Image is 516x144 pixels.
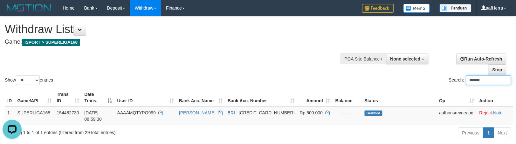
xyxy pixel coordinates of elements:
div: Showing 1 to 1 of 1 entries (filtered from 29 total entries) [5,127,210,136]
th: Bank Acc. Name: activate to sort column ascending [176,89,225,107]
span: BRI [228,110,235,115]
th: Status [362,89,437,107]
td: · [477,107,513,125]
td: SUPERLIGA168 [15,107,54,125]
a: 1 [483,127,494,138]
a: [PERSON_NAME] [179,110,216,115]
img: MOTION_logo.png [5,3,53,13]
th: User ID: activate to sort column ascending [115,89,177,107]
td: aafhonsreyneang [437,107,477,125]
h1: Withdraw List [5,23,338,36]
select: Showentries [16,76,40,85]
div: - - - [335,110,360,116]
button: Open LiveChat chat widget [3,3,22,22]
a: Note [493,110,503,115]
h4: Game: [5,39,338,45]
input: Search: [466,76,511,85]
th: Bank Acc. Number: activate to sort column ascending [225,89,297,107]
img: Feedback.jpg [362,4,394,13]
div: PGA Site Balance / [341,54,386,64]
th: Action [477,89,513,107]
span: None selected [390,56,421,61]
a: Reject [479,110,492,115]
span: ISPORT > SUPERLIGA168 [22,39,80,46]
button: None selected [386,54,429,64]
label: Show entries [5,76,53,85]
a: Run Auto-Refresh [457,54,506,64]
img: Button%20Memo.svg [403,4,430,13]
span: Copy 675401000773501 to clipboard [239,110,295,115]
th: Amount: activate to sort column ascending [297,89,333,107]
td: 1 [5,107,15,125]
img: panduan.png [440,4,471,12]
span: 154482730 [57,110,79,115]
th: Op: activate to sort column ascending [437,89,477,107]
th: ID [5,89,15,107]
label: Search: [449,76,511,85]
th: Date Trans.: activate to sort column descending [82,89,114,107]
a: Stop [488,64,506,75]
a: Previous [458,127,484,138]
span: Rp 500.000 [300,110,323,115]
th: Game/API: activate to sort column ascending [15,89,54,107]
span: AAAAMQTYPO999 [117,110,156,115]
a: Next [494,127,511,138]
span: Grabbed [365,111,382,116]
th: Balance [333,89,362,107]
th: Trans ID: activate to sort column ascending [54,89,82,107]
span: [DATE] 08:59:30 [84,110,102,122]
